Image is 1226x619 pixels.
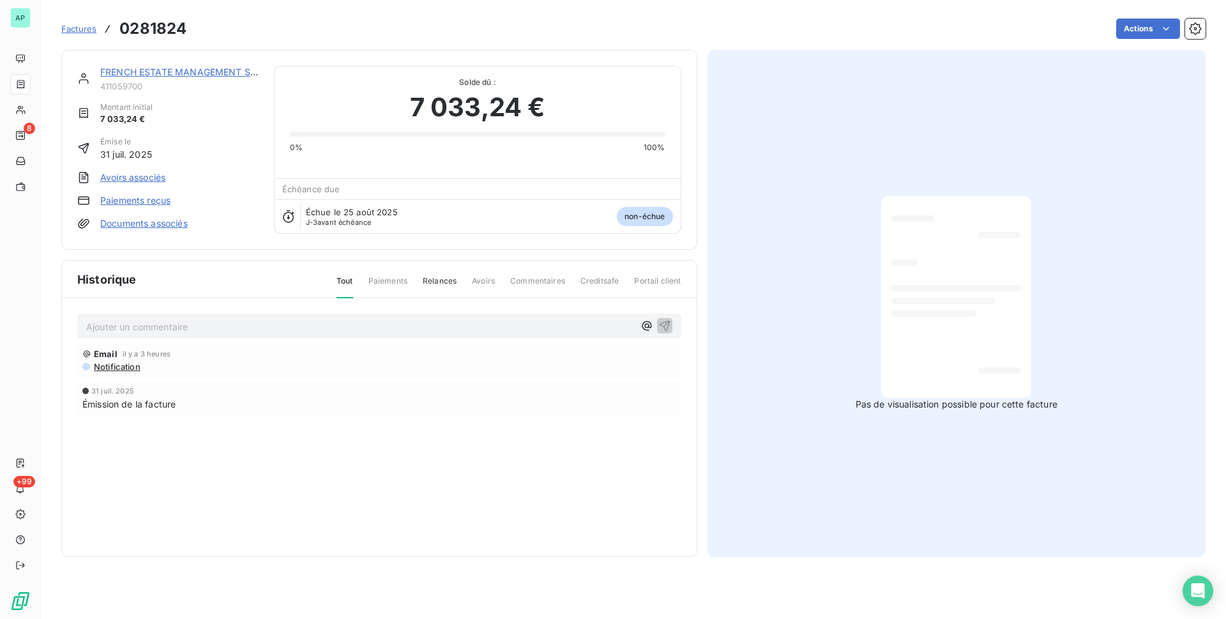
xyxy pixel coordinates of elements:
span: 0% [290,142,303,153]
span: Commentaires [510,275,565,297]
span: Pas de visualisation possible pour cette facture [856,398,1057,411]
a: Documents associés [100,217,188,230]
div: Open Intercom Messenger [1183,576,1213,606]
a: Avoirs associés [100,171,165,184]
span: Portail client [634,275,681,297]
a: FRENCH ESTATE MANAGEMENT SARL [100,66,268,77]
a: Factures [61,22,96,35]
span: Paiements [368,275,407,297]
span: Échue le 25 août 2025 [306,207,398,217]
span: Tout [337,275,353,298]
span: Relances [423,275,457,297]
span: Avoirs [472,275,495,297]
span: 31 juil. 2025 [91,387,134,395]
span: avant échéance [306,218,372,226]
span: Échéance due [282,184,340,194]
a: Paiements reçus [100,194,170,207]
span: Solde dû : [290,77,665,88]
span: Émission de la facture [82,397,176,411]
span: Notification [93,362,140,372]
span: 31 juil. 2025 [100,148,152,161]
span: J-3 [306,218,317,227]
span: Émise le [100,136,152,148]
button: Actions [1116,19,1180,39]
h3: 0281824 [119,17,186,40]
span: 7 033,24 € [410,88,545,126]
span: 411059700 [100,81,259,91]
img: Logo LeanPay [10,591,31,611]
span: Montant initial [100,102,153,113]
span: il y a 3 heures [123,350,170,358]
a: 8 [10,125,30,146]
span: 7 033,24 € [100,113,153,126]
span: Email [94,349,117,359]
span: non-échue [617,207,672,226]
span: Factures [61,24,96,34]
span: Creditsafe [580,275,619,297]
span: Historique [77,271,137,288]
span: 8 [24,123,35,134]
div: AP [10,8,31,28]
span: +99 [13,476,35,487]
span: 100% [644,142,665,153]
